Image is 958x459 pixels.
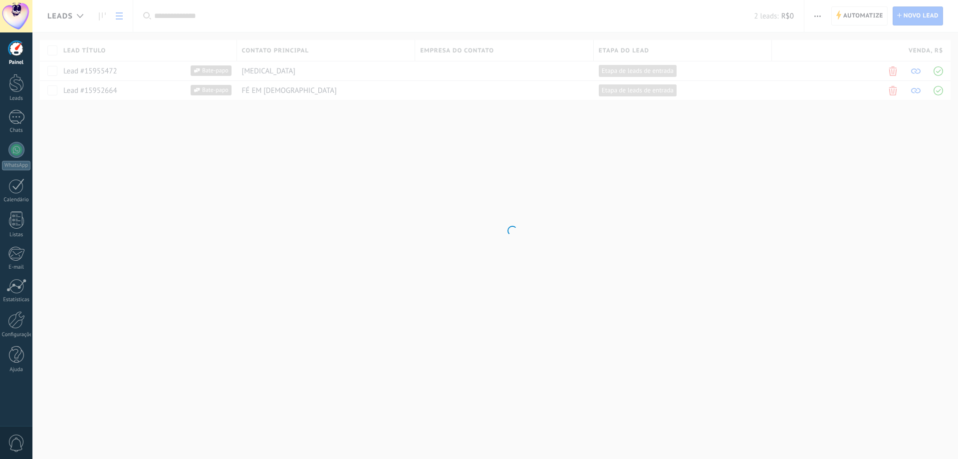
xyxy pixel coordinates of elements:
[2,264,31,271] div: E-mail
[2,197,31,203] div: Calendário
[2,297,31,303] div: Estatísticas
[2,367,31,373] div: Ajuda
[2,127,31,134] div: Chats
[2,161,30,170] div: WhatsApp
[2,59,31,66] div: Painel
[2,95,31,102] div: Leads
[2,332,31,338] div: Configurações
[2,232,31,238] div: Listas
